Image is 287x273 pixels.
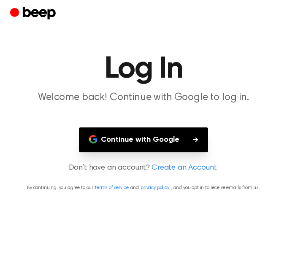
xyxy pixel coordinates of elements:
[152,162,217,174] a: Create an Account
[10,184,277,192] p: By continuing, you agree to our and , and you opt in to receive emails from us.
[10,162,277,174] p: Don’t have an account?
[79,127,208,152] button: Continue with Google
[141,185,169,190] a: privacy policy
[95,185,128,190] a: terms of service
[10,54,277,84] h1: Log In
[10,91,277,104] p: Welcome back! Continue with Google to log in.
[10,5,58,22] a: Beep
